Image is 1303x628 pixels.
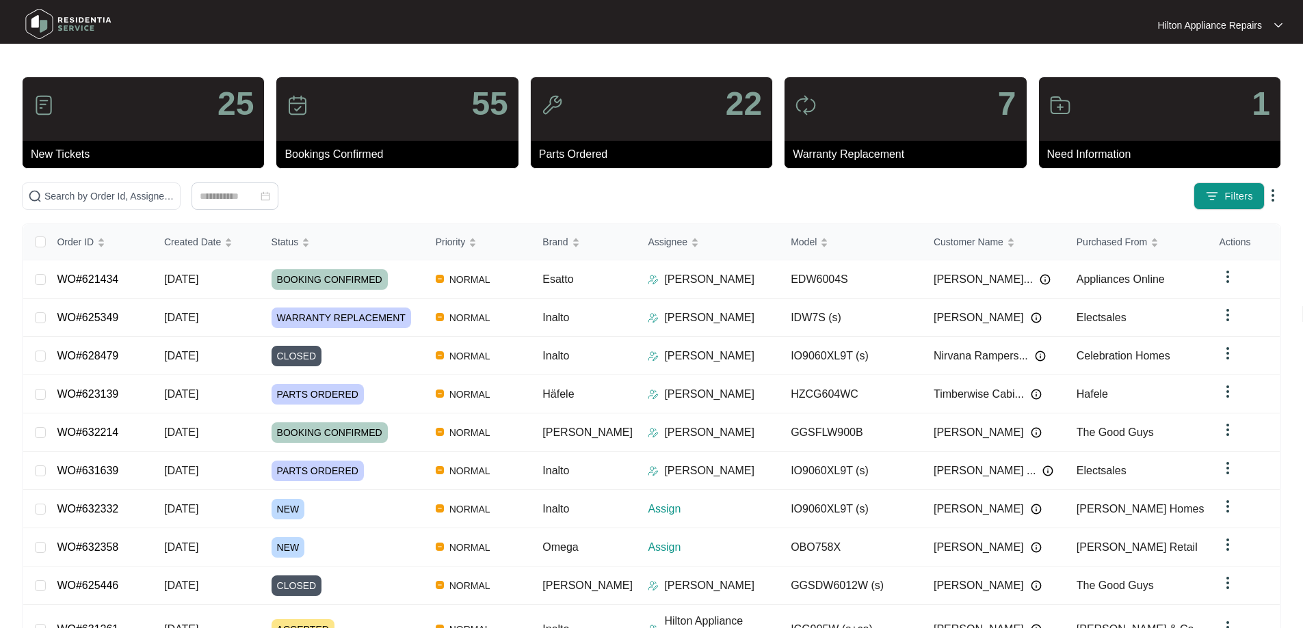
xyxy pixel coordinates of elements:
img: dropdown arrow [1220,575,1236,591]
span: Esatto [542,273,573,285]
a: WO#628479 [57,350,118,361]
th: Purchased From [1066,224,1209,260]
span: Order ID [57,234,94,249]
img: icon [795,94,817,116]
th: Customer Name [923,224,1066,260]
img: Vercel Logo [436,581,444,589]
td: GGSFLW900B [780,413,923,452]
td: GGSDW6012W (s) [780,566,923,605]
td: IO9060XL9T (s) [780,452,923,490]
span: Purchased From [1077,234,1147,249]
img: filter icon [1205,189,1219,203]
span: Assignee [648,234,687,249]
img: Assigner Icon [648,312,659,323]
span: CLOSED [272,575,322,596]
button: filter iconFilters [1194,182,1265,210]
span: [PERSON_NAME] [542,426,633,438]
td: HZCG604WC [780,375,923,413]
span: WARRANTY REPLACEMENT [272,308,411,328]
th: Model [780,224,923,260]
img: Vercel Logo [436,313,444,321]
span: Electsales [1077,465,1127,476]
p: Assign [648,501,780,517]
span: [DATE] [164,350,198,361]
p: 25 [218,87,254,120]
th: Brand [531,224,637,260]
a: WO#625446 [57,579,118,591]
span: Model [791,234,817,249]
span: [PERSON_NAME] Retail [1077,541,1198,553]
span: PARTS ORDERED [272,384,364,405]
input: Search by Order Id, Assignee Name, Customer Name, Brand and Model [44,189,174,204]
span: BOOKING CONFIRMED [272,422,388,443]
th: Status [261,224,425,260]
span: [PERSON_NAME] [934,539,1024,556]
span: Inalto [542,350,569,361]
p: 7 [998,87,1016,120]
p: 55 [471,87,508,120]
span: Created Date [164,234,221,249]
img: dropdown arrow [1220,498,1236,515]
span: NORMAL [444,424,496,441]
span: Inalto [542,312,569,323]
td: EDW6004S [780,260,923,299]
img: icon [541,94,563,116]
span: NEW [272,537,305,558]
p: [PERSON_NAME] [664,271,754,288]
img: dropdown arrow [1265,187,1281,204]
span: Häfele [542,388,574,400]
img: Info icon [1031,312,1042,323]
span: [PERSON_NAME] Homes [1077,503,1205,515]
img: dropdown arrow [1220,345,1236,361]
span: PARTS ORDERED [272,461,364,481]
img: dropdown arrow [1220,536,1236,553]
p: [PERSON_NAME] [664,386,754,402]
span: NORMAL [444,348,496,364]
span: NORMAL [444,539,496,556]
a: WO#632214 [57,426,118,438]
p: Assign [648,539,780,556]
span: [DATE] [164,312,198,323]
span: Status [272,234,299,249]
p: Hilton Appliance Repairs [1157,18,1262,32]
img: residentia service logo [21,3,116,44]
span: [DATE] [164,579,198,591]
span: Customer Name [934,234,1003,249]
p: 22 [726,87,762,120]
p: New Tickets [31,146,264,163]
img: Info icon [1031,389,1042,400]
p: Warranty Replacement [793,146,1026,163]
span: The Good Guys [1077,426,1154,438]
span: CLOSED [272,346,322,366]
p: Need Information [1047,146,1280,163]
a: WO#621434 [57,273,118,285]
span: Inalto [542,503,569,515]
img: Assigner Icon [648,580,659,591]
img: icon [287,94,308,116]
span: Nirvana Rampers... [934,348,1028,364]
span: Filters [1224,189,1253,204]
img: Info icon [1031,504,1042,515]
td: IDW7S (s) [780,299,923,337]
p: [PERSON_NAME] [664,424,754,441]
span: Hafele [1077,388,1108,400]
span: NORMAL [444,386,496,402]
img: search-icon [28,189,42,203]
span: [DATE] [164,541,198,553]
span: BOOKING CONFIRMED [272,269,388,290]
p: [PERSON_NAME] [664,577,754,594]
img: Info icon [1040,274,1051,285]
span: [DATE] [164,273,198,285]
th: Actions [1209,224,1280,260]
span: NORMAL [444,577,496,594]
img: Vercel Logo [436,543,444,551]
a: WO#631639 [57,465,118,476]
span: [DATE] [164,426,198,438]
img: icon [33,94,55,116]
span: [DATE] [164,465,198,476]
span: Omega [542,541,578,553]
span: NEW [272,499,305,519]
p: 1 [1252,87,1270,120]
span: [PERSON_NAME]... [934,271,1033,288]
span: Appliances Online [1077,273,1165,285]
